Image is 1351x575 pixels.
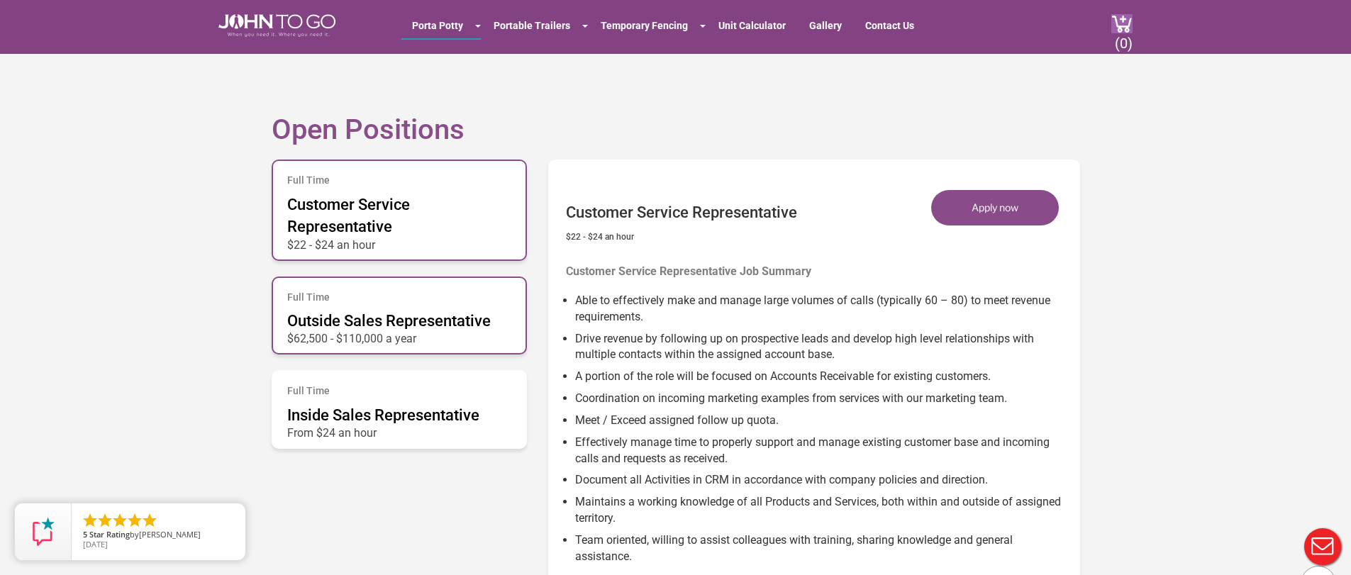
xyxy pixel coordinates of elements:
img: Review Rating [29,518,57,546]
li: A portion of the role will be focused on Accounts Receivable for existing customers. [575,363,1069,385]
h6: Full Time [287,175,511,186]
span: (0) [1114,23,1133,52]
a: Apply now [931,190,1069,225]
li: Meet / Exceed assigned follow up quota. [575,407,1069,429]
span: [DATE] [83,539,108,549]
li:  [141,512,158,529]
a: Full Time Outside Sales Representative $62,500 - $110,000 a year [272,269,527,362]
li: Coordination on incoming marketing examples from services with our marketing team. [575,385,1069,407]
a: Contact Us [855,13,925,38]
a: Gallery [799,13,852,38]
p: Customer Service Representative Job Summary [566,256,1069,272]
h2: Open Positions [272,72,1080,145]
p: From $24 an hour [287,426,511,433]
li:  [96,512,113,529]
p: $22 - $24 an hour [287,238,511,245]
button: Live Chat [1294,518,1351,575]
a: Full Time Inside Sales Representative From $24 an hour [272,363,527,456]
span: Star Rating [89,529,130,540]
li: Document all Activities in CRM in accordance with company policies and direction. [575,467,1069,489]
h6: $22 - $24 an hour [566,229,797,242]
li:  [82,512,99,529]
li: Maintains a working knowledge of all Products and Services, both within and outside of assigned t... [575,489,1069,527]
p: $62,500 - $110,000 a year [287,332,511,339]
button: Apply now [931,190,1059,225]
span: Customer Service Representative [287,196,410,235]
span: Inside Sales Representative [287,406,479,424]
li:  [126,512,143,529]
span: by [83,530,234,540]
a: Unit Calculator [708,13,796,38]
h6: Full Time [287,386,511,396]
a: Full Time Customer Service Representative $22 - $24 an hour [272,152,527,267]
a: Temporary Fencing [590,13,699,38]
h3: Customer Service Representative [566,181,797,221]
a: Porta Potty [401,13,474,38]
span: Outside Sales Representative [287,312,491,330]
li: Able to effectively make and manage large volumes of calls (typically 60 – 80) to meet revenue re... [575,287,1069,325]
span: 5 [83,529,87,540]
img: cart a [1111,14,1133,33]
li:  [111,512,128,529]
span: [PERSON_NAME] [139,529,201,540]
h6: Full Time [287,292,511,303]
a: Portable Trailers [483,13,581,38]
li: Effectively manage time to properly support and manage existing customer base and incoming calls ... [575,429,1069,467]
img: JOHN to go [218,14,335,37]
li: Drive revenue by following up on prospective leads and develop high level relationships with mult... [575,325,1069,364]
